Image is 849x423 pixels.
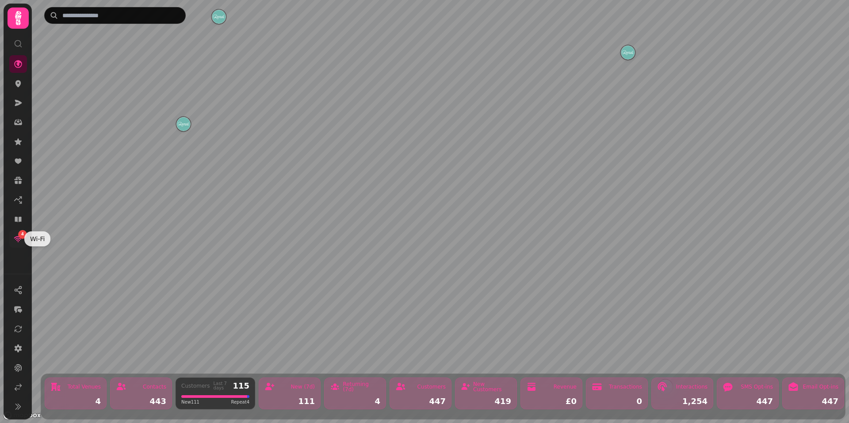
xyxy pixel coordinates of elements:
div: Map marker [176,117,191,134]
span: 4 [21,231,24,238]
div: 447 [723,397,773,405]
div: Total Venues [68,384,101,389]
div: 1,254 [657,397,707,405]
div: 0 [592,397,642,405]
div: 4 [50,397,101,405]
div: Wi-Fi [24,231,50,246]
div: New (7d) [291,384,315,389]
a: Mapbox logo [3,410,42,420]
div: 111 [264,397,315,405]
div: Customers [417,384,446,389]
div: 4 [330,397,380,405]
div: Contacts [143,384,166,389]
div: Email Opt-ins [803,384,838,389]
button: EALING BROADWAY [176,117,191,131]
div: 419 [461,397,511,405]
div: Returning (7d) [343,381,380,392]
a: 4 [9,230,27,248]
div: 447 [395,397,446,405]
div: Interactions [676,384,707,389]
span: Repeat 4 [231,399,249,405]
div: Revenue [554,384,577,389]
div: 115 [233,382,249,390]
div: New Customers [473,381,511,392]
div: Last 7 days [214,381,229,390]
div: 443 [116,397,166,405]
div: Transactions [609,384,642,389]
button: WESTFIELD STRATFORD [621,45,635,60]
span: New 111 [181,399,199,405]
div: 447 [788,397,838,405]
div: £0 [526,397,577,405]
div: Map marker [621,45,635,62]
div: SMS Opt-ins [741,384,773,389]
div: Customers [181,383,210,389]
